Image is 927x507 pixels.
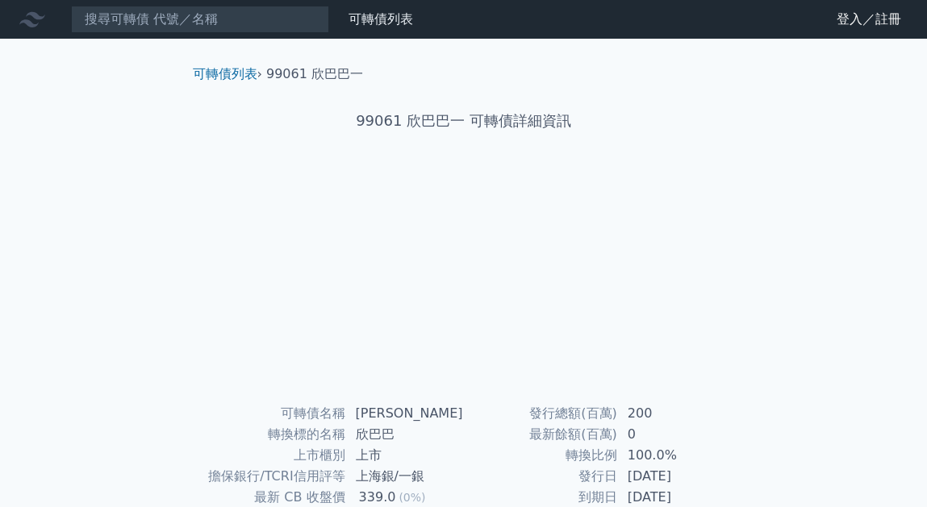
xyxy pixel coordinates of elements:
[180,110,748,132] h1: 99061 欣巴巴一 可轉債詳細資訊
[618,403,729,424] td: 200
[199,466,346,487] td: 擔保銀行/TCRI信用評等
[464,466,618,487] td: 發行日
[399,491,425,504] span: (0%)
[346,466,464,487] td: 上海銀/一銀
[464,445,618,466] td: 轉換比例
[464,403,618,424] td: 發行總額(百萬)
[266,64,363,84] li: 99061 欣巴巴一
[356,488,399,507] div: 339.0
[618,424,729,445] td: 0
[346,403,464,424] td: [PERSON_NAME]
[618,445,729,466] td: 100.0%
[71,6,329,33] input: 搜尋可轉債 代號／名稱
[346,445,464,466] td: 上市
[618,466,729,487] td: [DATE]
[199,403,346,424] td: 可轉債名稱
[464,424,618,445] td: 最新餘額(百萬)
[199,445,346,466] td: 上市櫃別
[824,6,914,32] a: 登入／註冊
[346,424,464,445] td: 欣巴巴
[193,64,262,84] li: ›
[349,11,413,27] a: 可轉債列表
[193,66,257,81] a: 可轉債列表
[199,424,346,445] td: 轉換標的名稱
